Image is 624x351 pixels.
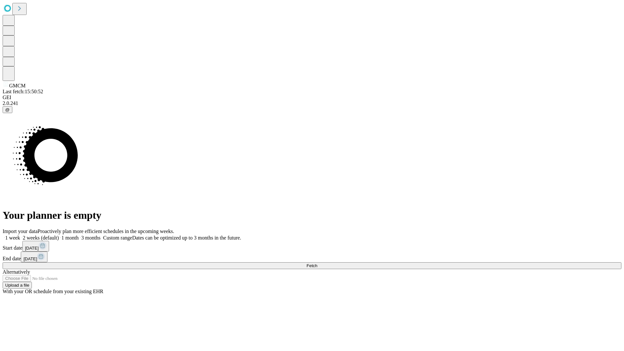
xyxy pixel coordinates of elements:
[3,241,621,252] div: Start date
[81,235,100,240] span: 3 months
[23,235,59,240] span: 2 weeks (default)
[132,235,241,240] span: Dates can be optimized up to 3 months in the future.
[3,89,43,94] span: Last fetch: 15:50:52
[3,95,621,100] div: GEI
[3,252,621,262] div: End date
[3,269,30,275] span: Alternatively
[61,235,79,240] span: 1 month
[38,228,174,234] span: Proactively plan more efficient schedules in the upcoming weeks.
[3,100,621,106] div: 2.0.241
[103,235,132,240] span: Custom range
[23,256,37,261] span: [DATE]
[5,107,10,112] span: @
[3,289,103,294] span: With your OR schedule from your existing EHR
[22,241,49,252] button: [DATE]
[3,282,32,289] button: Upload a file
[3,209,621,221] h1: Your planner is empty
[3,228,38,234] span: Import your data
[5,235,20,240] span: 1 week
[9,83,26,88] span: GMCM
[3,262,621,269] button: Fetch
[3,106,12,113] button: @
[21,252,47,262] button: [DATE]
[25,246,39,251] span: [DATE]
[306,263,317,268] span: Fetch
